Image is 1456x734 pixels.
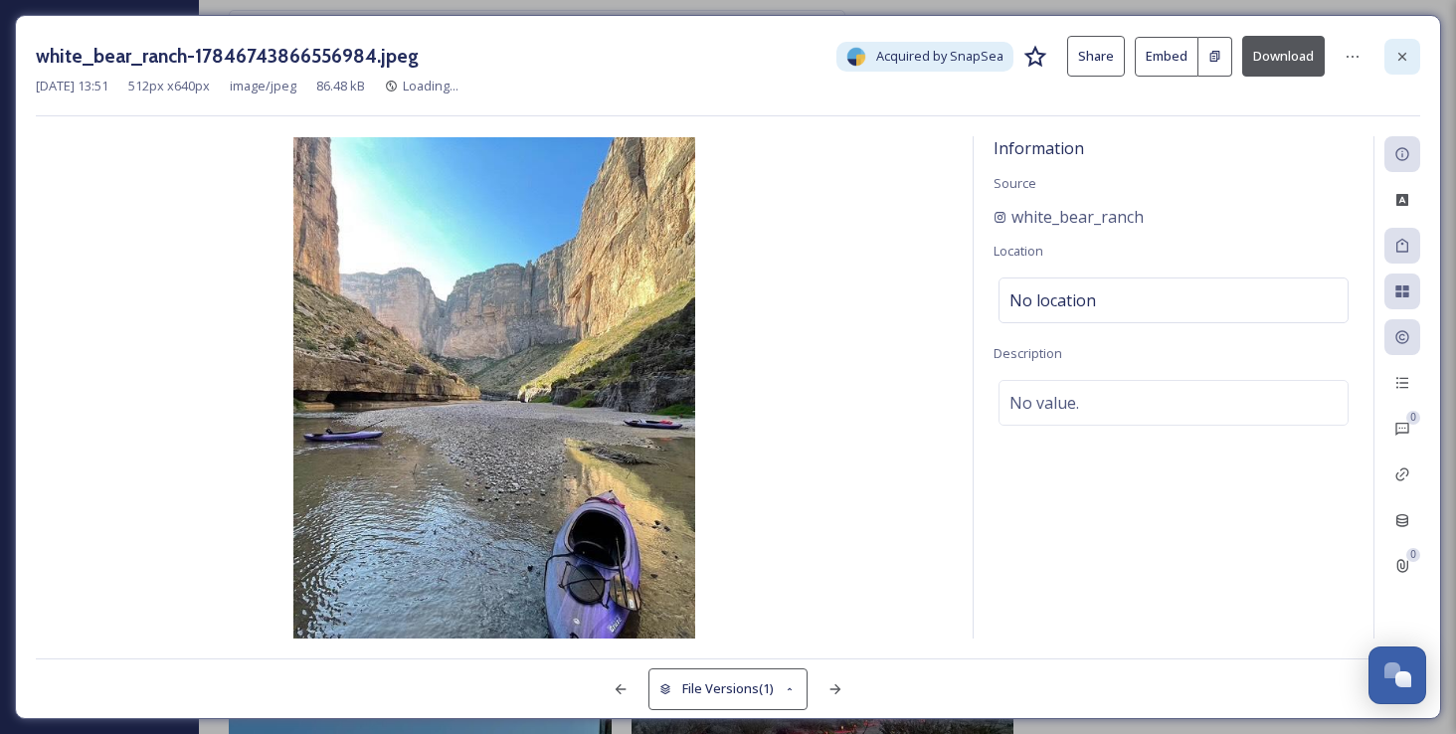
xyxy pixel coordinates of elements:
span: image/jpeg [230,77,296,95]
button: Download [1242,36,1325,77]
span: No value. [1009,391,1079,415]
span: 86.48 kB [316,77,365,95]
div: 0 [1406,548,1420,562]
button: File Versions(1) [648,668,808,709]
span: Description [994,344,1062,362]
button: Open Chat [1368,646,1426,704]
span: white_bear_ranch [1011,205,1144,229]
img: snapsea-logo.png [846,47,866,67]
a: white_bear_ranch [994,205,1144,229]
span: Information [994,137,1084,159]
button: Share [1067,36,1125,77]
span: Acquired by SnapSea [876,47,1003,66]
span: Loading... [403,77,458,94]
span: Location [994,242,1043,260]
button: Embed [1135,37,1198,77]
span: No location [1009,288,1096,312]
span: Source [994,174,1036,192]
span: 512 px x 640 px [128,77,210,95]
span: [DATE] 13:51 [36,77,108,95]
div: 0 [1406,411,1420,425]
h3: white_bear_ranch-17846743866556984.jpeg [36,42,419,71]
img: white_bear_ranch-17846743866556984.jpeg [36,137,953,639]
